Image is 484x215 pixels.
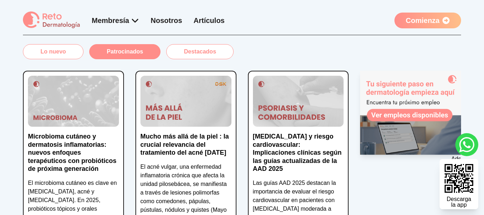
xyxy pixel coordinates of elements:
[166,44,234,59] button: Destacados
[89,44,160,59] button: Patrocinados
[253,76,344,127] img: Psoriasis y riesgo cardiovascular: Implicaciones clínicas según las guías actualizadas de la AAD ...
[28,76,119,127] img: Microbioma cutáneo y dermatosis inflamatorias: nuevos enfoques terapéuticos con probióticos de pr...
[23,44,83,59] button: Lo nuevo
[447,196,471,208] div: Descarga la app
[193,17,225,24] a: Artículos
[394,13,461,28] a: Comienza
[151,17,182,24] a: Nosotros
[253,132,344,179] a: [MEDICAL_DATA] y riesgo cardiovascular: Implicaciones clínicas según las guías actualizadas de la...
[360,71,461,155] img: Ad - web | home | side | reto dermatologia bolsa de empleo | 2025-08-28 | 1
[23,11,80,29] img: logo Reto dermatología
[28,132,119,173] p: Microbioma cutáneo y dermatosis inflamatorias: nuevos enfoques terapéuticos con probióticos de pr...
[253,132,344,173] p: [MEDICAL_DATA] y riesgo cardiovascular: Implicaciones clínicas según las guías actualizadas de la...
[28,132,119,179] a: Microbioma cutáneo y dermatosis inflamatorias: nuevos enfoques terapéuticos con probióticos de pr...
[92,15,139,25] div: Membresía
[140,132,231,163] a: Mucho más allá de la piel : la crucial relevancia del tratamiento del acné [DATE]
[360,155,461,163] p: Ads
[140,76,231,127] img: Mucho más allá de la piel : la crucial relevancia del tratamiento del acné hoy
[140,132,231,157] p: Mucho más allá de la piel : la crucial relevancia del tratamiento del acné [DATE]
[455,133,478,156] a: whatsapp button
